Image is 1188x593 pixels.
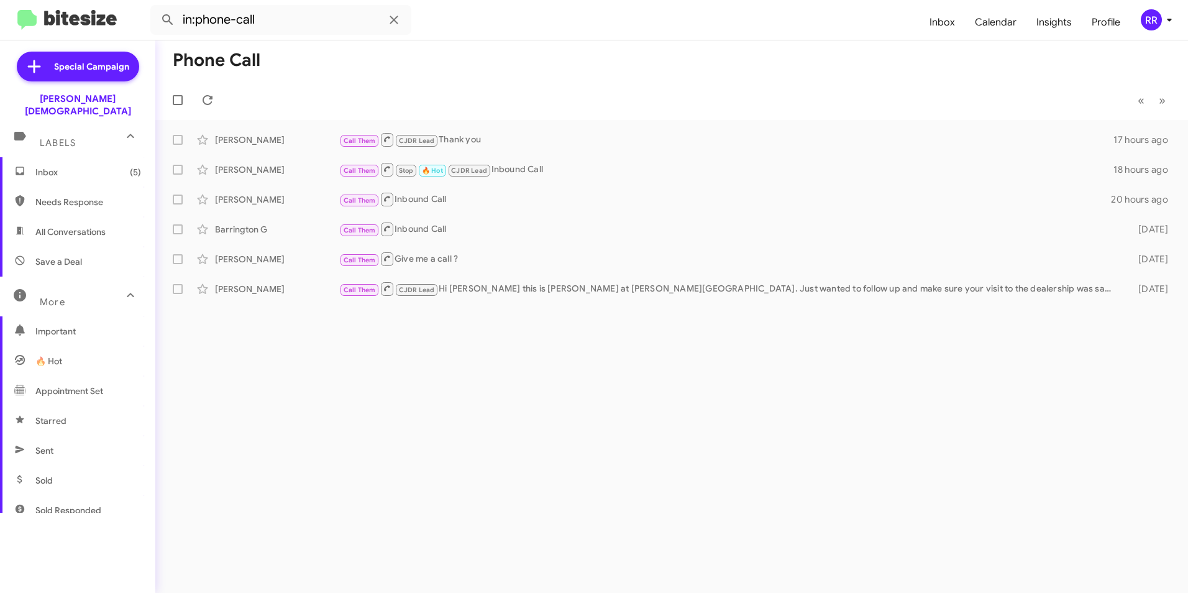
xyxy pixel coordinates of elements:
[1118,253,1178,265] div: [DATE]
[35,255,82,268] span: Save a Deal
[215,253,339,265] div: [PERSON_NAME]
[344,167,376,175] span: Call Them
[35,385,103,397] span: Appointment Set
[1159,93,1166,108] span: »
[1113,134,1178,146] div: 17 hours ago
[35,355,62,367] span: 🔥 Hot
[1130,9,1174,30] button: RR
[965,4,1026,40] a: Calendar
[35,415,66,427] span: Starred
[215,163,339,176] div: [PERSON_NAME]
[399,137,435,145] span: CJDR Lead
[344,137,376,145] span: Call Them
[215,283,339,295] div: [PERSON_NAME]
[35,196,141,208] span: Needs Response
[150,5,411,35] input: Search
[1130,88,1152,113] button: Previous
[1111,193,1178,206] div: 20 hours ago
[344,196,376,205] span: Call Them
[1118,223,1178,236] div: [DATE]
[215,134,339,146] div: [PERSON_NAME]
[35,226,106,238] span: All Conversations
[399,286,435,294] span: CJDR Lead
[339,162,1113,177] div: Inbound Call
[173,50,260,70] h1: Phone Call
[215,193,339,206] div: [PERSON_NAME]
[1113,163,1178,176] div: 18 hours ago
[35,504,101,517] span: Sold Responded
[1026,4,1082,40] a: Insights
[920,4,965,40] a: Inbox
[215,223,339,236] div: Barrington G
[339,251,1118,267] div: Give me a call ?
[35,444,53,457] span: Sent
[451,167,487,175] span: CJDR Lead
[1151,88,1173,113] button: Next
[1118,283,1178,295] div: [DATE]
[40,296,65,308] span: More
[399,167,414,175] span: Stop
[54,60,129,73] span: Special Campaign
[344,226,376,234] span: Call Them
[339,281,1118,296] div: Hi [PERSON_NAME] this is [PERSON_NAME] at [PERSON_NAME][GEOGRAPHIC_DATA]. Just wanted to follow u...
[339,132,1113,147] div: Thank you
[1138,93,1145,108] span: «
[339,191,1111,207] div: Inbound Call
[1131,88,1173,113] nav: Page navigation example
[35,474,53,487] span: Sold
[339,221,1118,237] div: Inbound Call
[422,167,443,175] span: 🔥 Hot
[344,256,376,264] span: Call Them
[35,166,141,178] span: Inbox
[344,286,376,294] span: Call Them
[1082,4,1130,40] a: Profile
[17,52,139,81] a: Special Campaign
[40,137,76,149] span: Labels
[35,325,141,338] span: Important
[1141,9,1162,30] div: RR
[130,166,141,178] span: (5)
